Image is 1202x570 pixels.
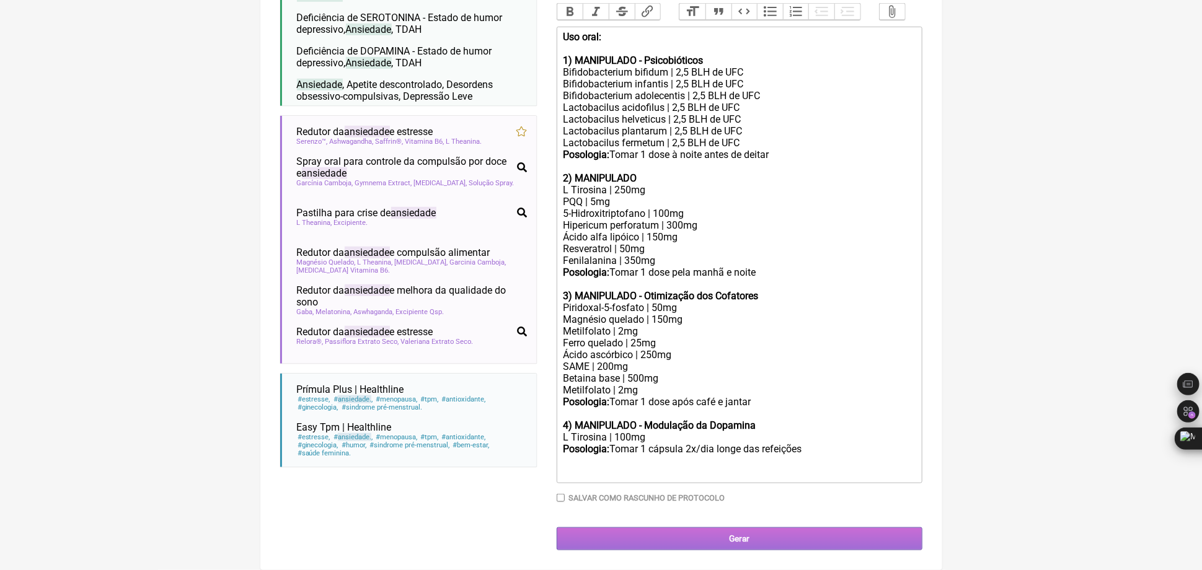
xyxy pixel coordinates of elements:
span: sindrome pré-menstrual [341,403,423,411]
button: Bullets [757,4,783,20]
div: Ácido ascórbico | 250mg [563,349,915,361]
span: Pastilha para crise de [297,207,436,219]
span: Garcinia Camboja [450,258,506,266]
span: Deficiência de DOPAMINA - Estado de humor depressivo, , TDAH [297,45,492,69]
span: ansiedade [345,126,390,138]
span: ansiedade [345,284,390,296]
div: Lactobacilus plantarum | 2,5 BLH de UFC [563,125,915,137]
span: Redutor da e compulsão alimentar [297,247,490,258]
span: Valeriana Extrato Seco [401,338,474,346]
span: Serenzo™ [297,138,328,146]
span: Ansiedade [297,79,343,90]
span: Excipiente [334,219,368,227]
button: Italic [583,4,609,20]
div: Lactobacilus helveticus | 2,5 BLH de UFC [563,113,915,125]
span: ginecologia [297,441,339,449]
strong: 1) MANIPULADO - Psicobióticos [563,55,703,66]
span: Excipiente Qsp [396,308,444,316]
button: Attach Files [880,4,906,20]
strong: Posologia: [563,396,609,408]
div: Bifidobacterium adolecentis | 2,5 BLH de UFC [563,90,915,102]
span: antioxidante [441,433,486,441]
span: Garcínia Camboja [297,179,353,187]
span: L Theanina [297,219,332,227]
strong: Posologia: [563,149,609,160]
div: Magnésio quelado | 150mg [563,313,915,325]
strong: 2) MANIPULADO [563,172,637,184]
button: Increase Level [834,4,860,20]
button: Numbers [783,4,809,20]
span: bem-estar [452,441,490,449]
div: SAME | 200mg Betaina base | 500mg Metilfolato | 2mg [563,361,915,396]
span: ansiedade [345,326,390,338]
label: Salvar como rascunho de Protocolo [568,493,725,502]
strong: Posologia: [563,443,609,455]
span: humor [341,441,367,449]
button: Quote [705,4,731,20]
button: Link [635,4,661,20]
span: Vitamina B6 [405,138,444,146]
span: Solução Spray [469,179,515,187]
strong: 3) MANIPULADO - Otimização dos Cofatores [563,290,758,302]
span: saúde feminina [297,449,352,457]
span: Ashwagandha [330,138,374,146]
span: ansiedade [338,395,371,403]
strong: 4) MANIPULADO - Modulação da Dopamina [563,419,756,431]
span: L Theanina [358,258,393,266]
span: tpm [420,433,439,441]
span: menopausa [375,433,418,441]
span: ansiedade [345,247,390,258]
span: Ansiedade [346,24,392,35]
span: Redutor da e estresse [297,126,433,138]
button: Heading [679,4,705,20]
button: Bold [557,4,583,20]
span: ansiedade [391,207,436,219]
button: Decrease Level [808,4,834,20]
span: , Apetite descontrolado, Desordens obsessivo-compulsivas, Depressão Leve [297,79,493,102]
span: ansiedade [302,167,347,179]
span: Easy Tpm | Healthline [297,421,392,433]
span: tpm [420,395,439,403]
span: Gymnema Extract [355,179,412,187]
div: Bifidobacterium bifidum | 2,5 BLH de UFC [563,66,915,78]
span: Saffrin® [376,138,404,146]
span: Ansiedade [346,57,392,69]
input: Gerar [557,527,922,550]
div: Tomar 1 dose após café e jantar [563,396,915,408]
span: [MEDICAL_DATA] Vitamina B6 [297,266,391,274]
div: Tomar 1 cápsula 2x/dia longe das refeições [563,443,915,455]
span: Gaba [297,308,314,316]
span: estresse [297,395,331,403]
div: Lactobacilus acidofilus | 2,5 BLH de UFC [563,102,915,113]
span: Prímula Plus | Healthline [297,384,404,395]
div: L Tirosina | 100mg [563,431,915,443]
span: sindrome pré-menstrual [369,441,450,449]
span: [MEDICAL_DATA] [414,179,467,187]
span: antioxidante [441,395,486,403]
span: Aswhaganda [354,308,394,316]
strong: Posologia: [563,266,609,278]
span: Melatonina [316,308,352,316]
span: L Theanina [446,138,482,146]
span: estresse [297,433,331,441]
span: Spray oral para controle da compulsão por doce e [297,156,512,179]
button: Strikethrough [609,4,635,20]
span: Relora® [297,338,324,346]
button: Code [731,4,758,20]
div: Piridoxal-5-fosfato | 50mg [563,302,915,313]
div: Bifidobacterium infantis | 2,5 BLH de UFC [563,78,915,90]
span: Redutor da e estresse [297,326,433,338]
span: Deficiência de SEROTONINA - Estado de humor depressivo, , TDAH [297,12,503,35]
span: ginecologia [297,403,339,411]
span: menopausa [375,395,418,403]
span: Magnésio Quelado [297,258,356,266]
div: Metilfolato | 2mg [563,325,915,337]
span: Passiflora Extrato Seco [325,338,399,346]
strong: Uso oral: [563,31,601,43]
div: Ferro quelado | 25mg [563,337,915,349]
span: Redutor da e melhora da qualidade do sono [297,284,527,308]
div: Tomar 1 dose à noite antes de deitar L Tirosina | 250mg PQQ | 5mg 5-Hidroxitriptofano | 100mg Hip... [563,149,915,278]
span: ansiedade [338,433,371,441]
div: Lactobacilus fermetum | 2,5 BLH de UFC [563,137,915,149]
span: [MEDICAL_DATA] [395,258,448,266]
